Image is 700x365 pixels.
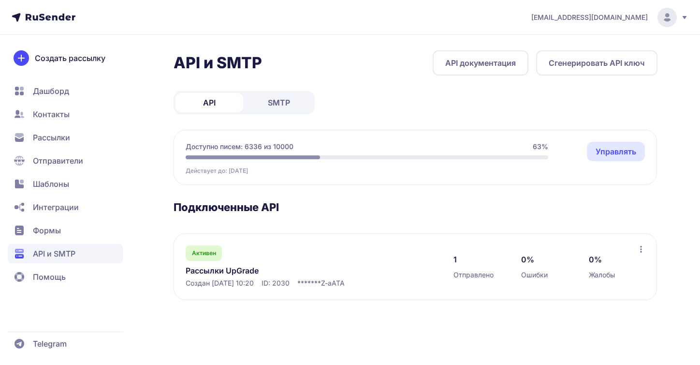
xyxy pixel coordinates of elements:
span: Z-aATA [321,278,345,288]
span: [EMAIL_ADDRESS][DOMAIN_NAME] [531,13,648,22]
a: Telegram [8,334,123,353]
a: Управлять [587,142,645,161]
a: Рассылки UpGrade [186,265,384,276]
button: Сгенерировать API ключ [536,50,657,76]
span: Шаблоны [33,178,69,190]
span: Отправители [33,155,83,167]
span: Действует до: [DATE] [186,167,248,175]
span: Контакты [33,108,70,120]
a: SMTP [245,93,313,112]
h3: Подключенные API [174,200,657,214]
span: API и SMTP [33,248,75,259]
span: Формы [33,225,61,236]
span: SMTP [268,97,290,108]
span: Отправлено [453,270,494,280]
span: 63% [533,142,548,152]
span: 1 [453,254,457,265]
span: Доступно писем: 6336 из 10000 [186,142,293,152]
span: Создать рассылку [35,52,105,64]
span: Создан [DATE] 10:20 [186,278,254,288]
span: Интеграции [33,201,79,213]
span: 0% [589,254,602,265]
span: API [203,97,216,108]
span: Telegram [33,338,67,350]
h2: API и SMTP [174,53,262,73]
a: API документация [433,50,528,76]
span: Помощь [33,271,66,283]
span: ID: 2030 [262,278,290,288]
span: Жалобы [589,270,615,280]
span: 0% [521,254,534,265]
span: Ошибки [521,270,548,280]
span: Активен [192,249,216,257]
span: Дашборд [33,85,69,97]
span: Рассылки [33,132,70,143]
a: API [175,93,243,112]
